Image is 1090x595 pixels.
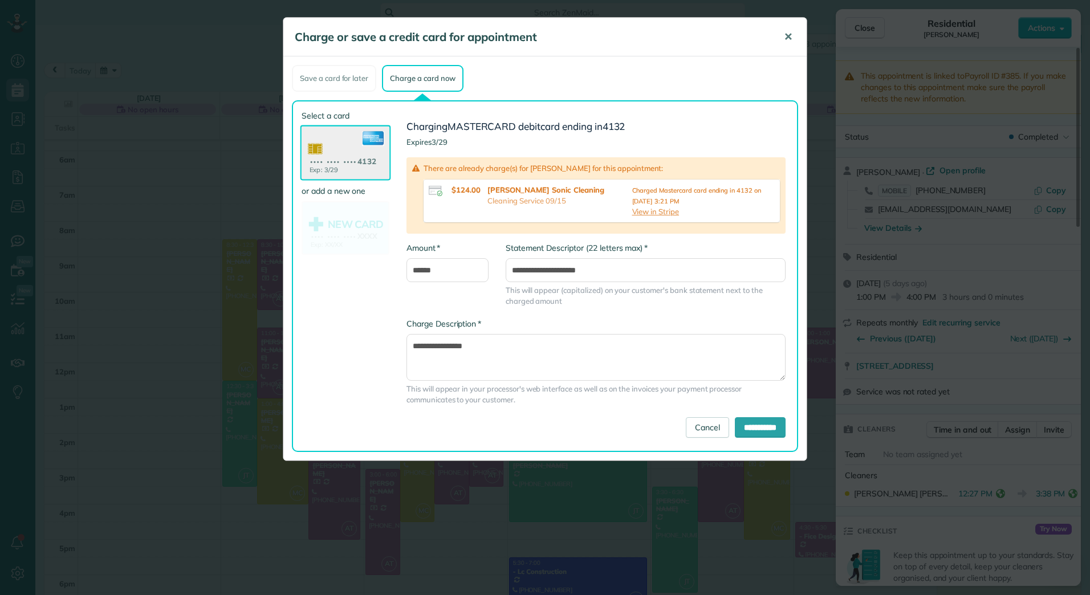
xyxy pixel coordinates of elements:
a: View in Stripe [632,207,679,216]
h5: Charge or save a credit card for appointment [295,29,768,45]
span: 3/29 [432,137,448,146]
a: Cancel [686,417,729,438]
label: Select a card [302,110,389,121]
strong: $124.00 [452,185,481,194]
span: ✕ [784,30,792,43]
span: debit [518,120,540,132]
label: Amount [406,242,440,254]
div: Save a card for later [292,65,376,92]
label: Statement Descriptor (22 letters max) [506,242,648,254]
span: 4132 [603,120,625,132]
span: This will appear (capitalized) on your customer's bank statement next to the charged amount [506,285,786,307]
img: icon_credit_card_success-27c2c4fc500a7f1a58a13ef14842cb958d03041fefb464fd2e53c949a5770e83.png [429,186,442,195]
label: or add a new one [302,185,389,197]
p: Cleaning Service 09/15 [487,195,627,206]
div: Charge a card now [382,65,463,92]
h4: Expires [406,138,786,146]
div: There are already charge(s) for [PERSON_NAME] for this appointment: [406,157,786,234]
span: MASTERCARD [448,120,516,132]
small: Charged Mastercard card ending in 4132 on [DATE] 3:21 PM [632,186,761,205]
span: This will appear in your processor's web interface as well as on the invoices your payment proces... [406,384,786,405]
strong: [PERSON_NAME] Sonic Cleaning [487,185,627,195]
label: Charge Description [406,318,481,329]
h3: Charging card ending in [406,121,786,132]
